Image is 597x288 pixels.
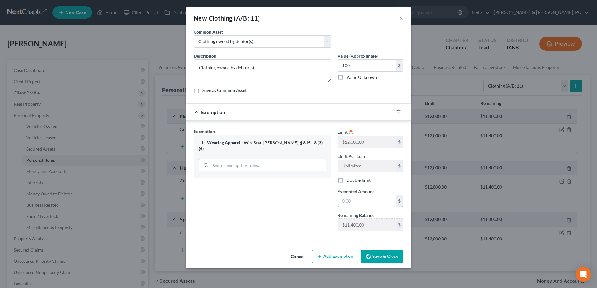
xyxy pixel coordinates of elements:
[194,53,216,59] span: Description
[338,153,365,160] label: Limit Per Item
[338,160,396,172] input: --
[399,14,403,22] button: ×
[396,160,403,172] div: $
[312,250,358,263] button: Add Exemption
[199,140,326,151] div: 11 - Wearing Apparel - Wis. Stat. [PERSON_NAME]. § 815.18 (3)(d)
[338,195,396,207] input: 0.00
[396,136,403,148] div: $
[346,74,377,80] label: Value Unknown
[286,251,309,263] button: Cancel
[194,129,215,134] span: Exemption
[338,129,348,135] span: Limit
[338,53,378,59] label: Value (Approximate)
[346,177,371,183] label: Double limit
[338,136,396,148] input: --
[396,60,403,71] div: $
[194,14,260,22] div: New Clothing (A/B: 11)
[210,159,326,171] input: Search exemption rules...
[361,250,403,263] button: Save & Close
[396,195,403,207] div: $
[338,60,396,71] input: 0.00
[202,87,247,94] label: Save as Common Asset
[194,29,223,35] label: Common Asset
[338,189,374,194] span: Exempted Amount
[396,219,403,231] div: $
[338,212,374,218] label: Remaining Balance
[201,109,225,115] span: Exemption
[338,219,396,231] input: --
[576,267,591,282] div: Open Intercom Messenger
